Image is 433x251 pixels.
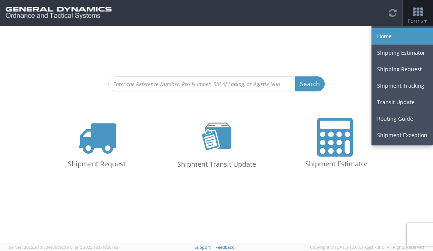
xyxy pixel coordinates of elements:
[408,17,428,24] span: Forms
[372,111,433,127] a: Routing Guide
[372,127,433,143] a: Shipment Exception
[6,7,112,19] img: gd-ots-0c3321f2eb4c994f95cb.png
[40,111,153,179] a: Shipment Request
[372,94,433,111] a: Transit Update
[288,160,385,168] h4: Shipment Estimator
[48,160,145,168] h4: Shipment Request
[108,76,296,91] input: Enter the Reference Number, Pro Number, Bill of Lading, or Agistix Number (at least 4 chars)
[160,110,273,179] a: Shipment Transit Update
[216,244,234,250] a: Feedback
[280,111,393,179] a: Shipment Estimator
[372,28,433,45] a: Home
[70,244,118,250] span: Client: 2025.18.0-fd567a5
[372,61,433,78] a: Shipping Request
[372,78,433,94] a: Shipment Tracking
[9,244,69,250] span: Server: 2025.20.0-734e5bc92d9
[372,45,433,61] a: Shipping Estimator
[295,76,325,91] button: Search
[423,18,428,24] span: ▼
[195,244,211,250] a: Support
[310,244,424,250] span: Copyright © [DATE]-[DATE] Agistix Inc., All Rights Reserved
[168,161,265,168] h4: Shipment Transit Update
